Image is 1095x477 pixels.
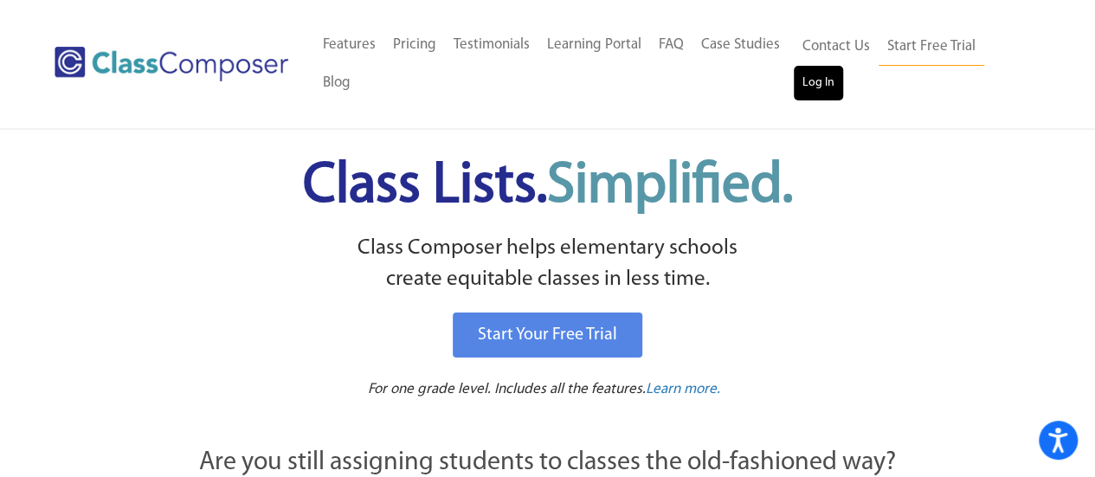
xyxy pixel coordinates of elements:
a: Contact Us [794,28,879,66]
a: Case Studies [692,26,789,64]
img: Class Composer [55,47,288,81]
a: Learning Portal [538,26,650,64]
span: Learn more. [646,382,720,396]
a: Log In [794,66,843,100]
a: Blog [314,64,359,102]
p: Class Composer helps elementary schools create equitable classes in less time. [104,233,992,296]
span: For one grade level. Includes all the features. [368,382,646,396]
nav: Header Menu [794,28,1027,100]
span: Start Your Free Trial [478,326,617,344]
span: Class Lists. [303,158,793,215]
a: Start Free Trial [879,28,984,67]
span: Simplified. [547,158,793,215]
a: Learn more. [646,379,720,401]
a: Testimonials [445,26,538,64]
nav: Header Menu [314,26,794,102]
a: Start Your Free Trial [453,313,642,358]
a: FAQ [650,26,692,64]
a: Pricing [384,26,445,64]
a: Features [314,26,384,64]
